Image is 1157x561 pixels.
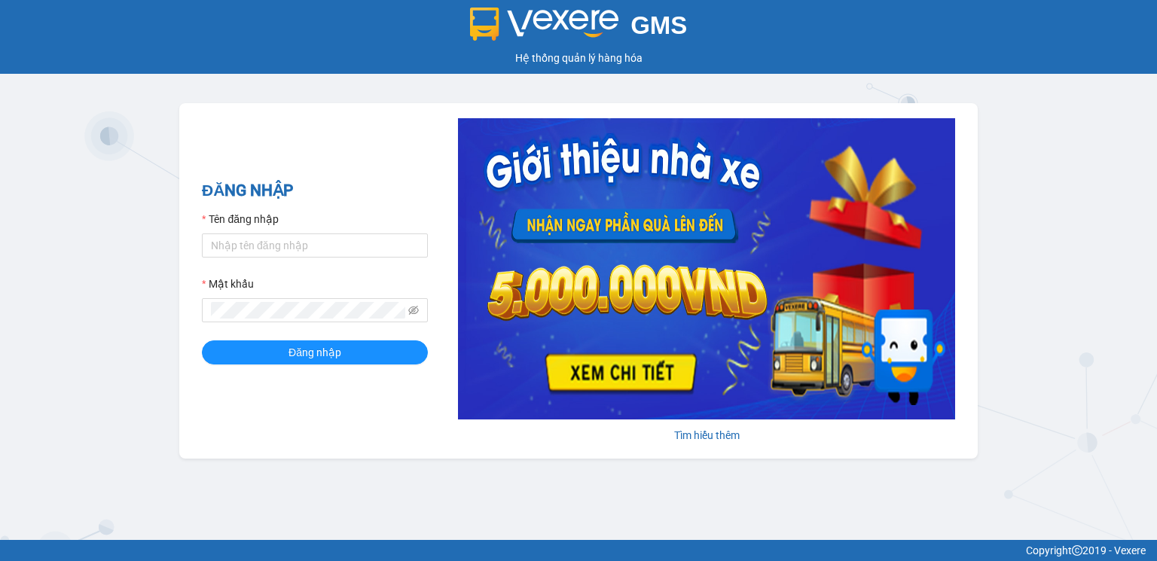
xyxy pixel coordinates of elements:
[11,542,1146,559] div: Copyright 2019 - Vexere
[408,305,419,316] span: eye-invisible
[470,23,688,35] a: GMS
[202,178,428,203] h2: ĐĂNG NHẬP
[202,340,428,364] button: Đăng nhập
[630,11,687,39] span: GMS
[458,427,955,444] div: Tìm hiểu thêm
[202,276,254,292] label: Mật khẩu
[1072,545,1082,556] span: copyright
[470,8,619,41] img: logo 2
[4,50,1153,66] div: Hệ thống quản lý hàng hóa
[211,302,405,319] input: Mật khẩu
[288,344,341,361] span: Đăng nhập
[202,211,279,227] label: Tên đăng nhập
[202,233,428,258] input: Tên đăng nhập
[458,118,955,419] img: banner-0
